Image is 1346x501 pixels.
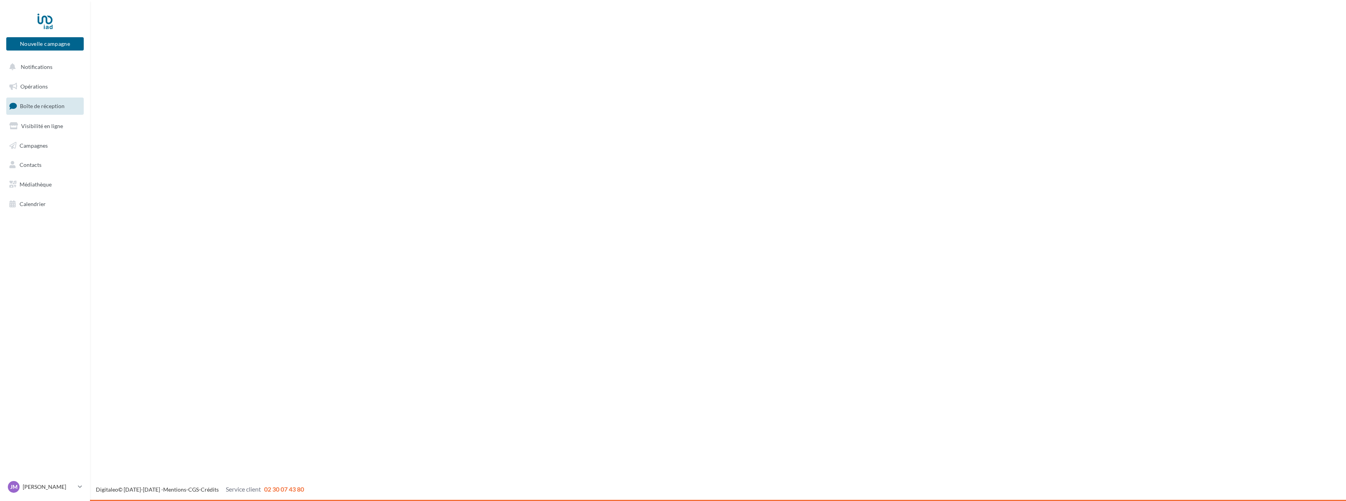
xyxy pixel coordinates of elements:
[20,142,48,148] span: Campagnes
[20,201,46,207] span: Calendrier
[23,483,75,491] p: [PERSON_NAME]
[5,157,85,173] a: Contacts
[20,161,41,168] span: Contacts
[21,63,52,70] span: Notifications
[163,486,186,493] a: Mentions
[188,486,199,493] a: CGS
[10,483,18,491] span: JM
[5,98,85,114] a: Boîte de réception
[6,37,84,51] button: Nouvelle campagne
[20,103,65,109] span: Boîte de réception
[20,83,48,90] span: Opérations
[5,118,85,134] a: Visibilité en ligne
[6,479,84,494] a: JM [PERSON_NAME]
[5,176,85,193] a: Médiathèque
[96,486,304,493] span: © [DATE]-[DATE] - - -
[201,486,219,493] a: Crédits
[5,78,85,95] a: Opérations
[264,485,304,493] span: 02 30 07 43 80
[96,486,118,493] a: Digitaleo
[5,196,85,212] a: Calendrier
[226,485,261,493] span: Service client
[5,59,82,75] button: Notifications
[21,123,63,129] span: Visibilité en ligne
[20,181,52,188] span: Médiathèque
[5,137,85,154] a: Campagnes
